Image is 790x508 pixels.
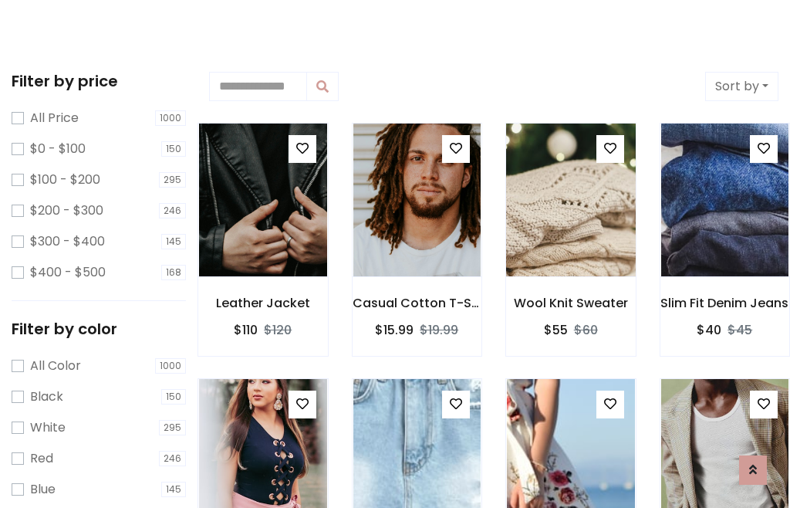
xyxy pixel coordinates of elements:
label: $200 - $300 [30,202,103,220]
h6: Leather Jacket [198,296,328,310]
h6: $15.99 [375,323,414,337]
label: $300 - $400 [30,232,105,251]
label: $100 - $200 [30,171,100,189]
label: Red [30,449,53,468]
span: 295 [159,172,186,188]
label: Black [30,388,63,406]
span: 145 [161,482,186,497]
label: All Price [30,109,79,127]
span: 246 [159,203,186,218]
h6: Wool Knit Sweater [506,296,636,310]
h5: Filter by price [12,72,186,90]
h6: Casual Cotton T-Shirt [353,296,482,310]
h6: Slim Fit Denim Jeans [660,296,790,310]
label: Blue [30,480,56,499]
span: 1000 [155,110,186,126]
h6: $40 [697,323,721,337]
span: 168 [161,265,186,280]
label: All Color [30,357,81,375]
del: $19.99 [420,321,458,339]
del: $45 [728,321,752,339]
span: 150 [161,389,186,405]
span: 1000 [155,358,186,374]
h5: Filter by color [12,320,186,338]
span: 145 [161,234,186,249]
label: White [30,418,66,437]
span: 246 [159,451,186,466]
button: Sort by [705,72,778,101]
del: $60 [574,321,598,339]
h6: $55 [544,323,568,337]
label: $400 - $500 [30,263,106,282]
span: 295 [159,420,186,435]
span: 150 [161,141,186,157]
label: $0 - $100 [30,140,86,158]
del: $120 [264,321,292,339]
h6: $110 [234,323,258,337]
